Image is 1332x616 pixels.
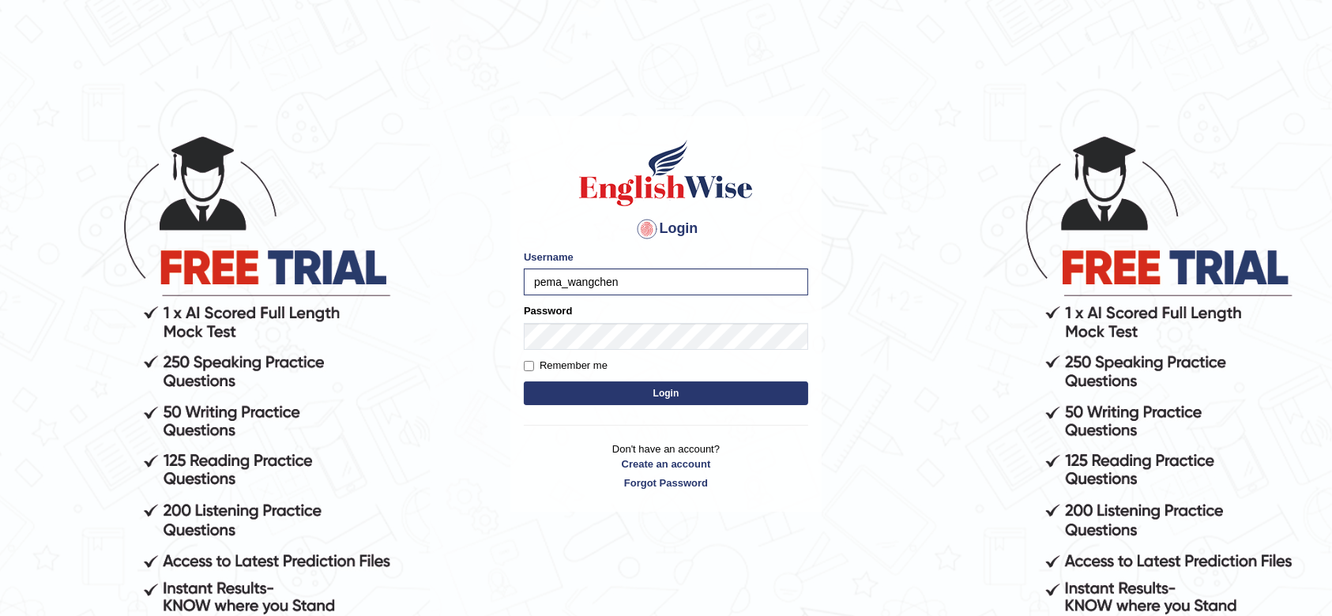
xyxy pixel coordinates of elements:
[524,381,808,405] button: Login
[524,441,808,490] p: Don't have an account?
[524,358,608,374] label: Remember me
[524,303,572,318] label: Password
[524,361,534,371] input: Remember me
[524,475,808,490] a: Forgot Password
[576,137,756,208] img: Logo of English Wise sign in for intelligent practice with AI
[524,250,574,265] label: Username
[524,216,808,242] h4: Login
[524,456,808,471] a: Create an account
